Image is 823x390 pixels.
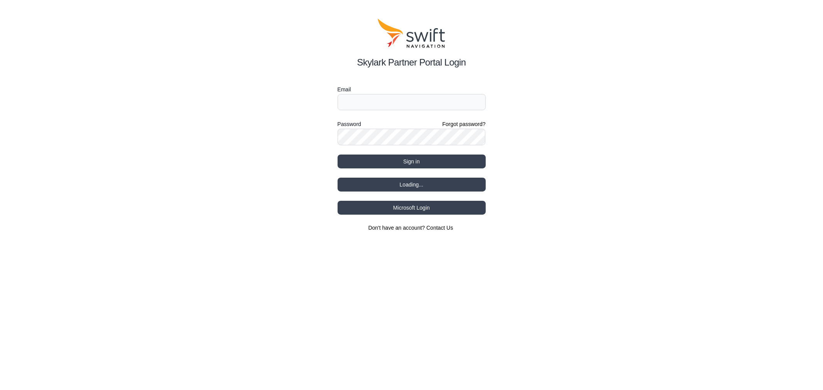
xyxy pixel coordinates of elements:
[338,155,486,168] button: Sign in
[338,224,486,232] section: Don't have an account?
[338,119,361,129] label: Password
[442,120,485,128] a: Forgot password?
[426,225,453,231] a: Contact Us
[338,85,486,94] label: Email
[338,55,486,69] h2: Skylark Partner Portal Login
[338,178,486,192] button: Loading...
[338,201,486,215] button: Microsoft Login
